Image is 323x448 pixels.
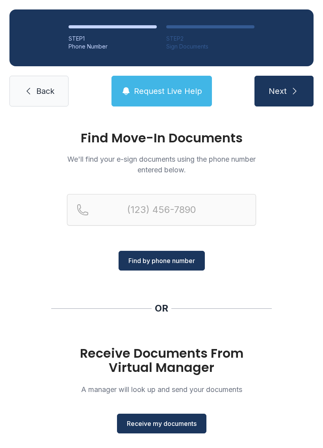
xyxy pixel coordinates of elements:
[67,154,256,175] p: We'll find your e-sign documents using the phone number entered below.
[269,86,287,97] span: Next
[127,419,197,428] span: Receive my documents
[67,194,256,226] input: Reservation phone number
[166,35,254,43] div: STEP 2
[67,384,256,395] p: A manager will look up and send your documents
[67,132,256,144] h1: Find Move-In Documents
[128,256,195,265] span: Find by phone number
[67,346,256,375] h1: Receive Documents From Virtual Manager
[69,35,157,43] div: STEP 1
[155,302,168,315] div: OR
[166,43,254,50] div: Sign Documents
[36,86,54,97] span: Back
[134,86,202,97] span: Request Live Help
[69,43,157,50] div: Phone Number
